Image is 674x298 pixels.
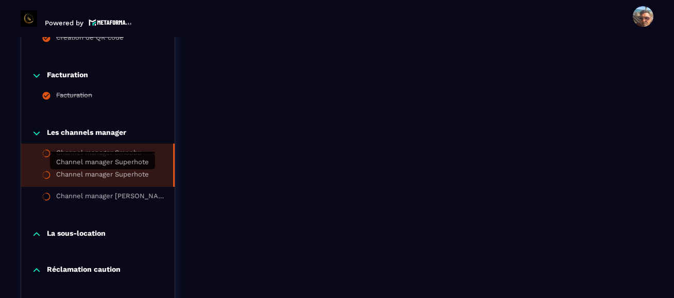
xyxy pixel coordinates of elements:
div: Création de QR code [56,33,124,45]
div: Channel manager Smoobu [56,149,142,160]
div: Facturation [56,91,92,102]
p: Réclamation caution [47,265,121,275]
span: Channel manager Superhote [56,158,149,166]
div: Channel manager Superhote [56,170,149,182]
img: logo-branding [21,10,37,27]
img: logo [89,18,132,27]
p: La sous-location [47,229,106,239]
p: Powered by [45,19,83,27]
p: Facturation [47,71,88,81]
div: Channel manager [PERSON_NAME] [56,192,164,203]
p: Les channels manager [47,128,126,138]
